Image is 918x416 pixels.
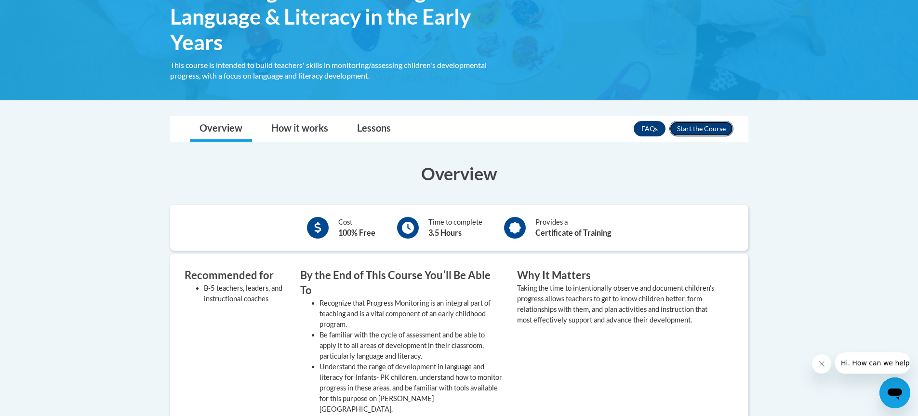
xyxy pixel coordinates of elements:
[812,354,831,374] iframe: Close message
[535,228,611,237] b: Certificate of Training
[170,60,503,81] div: This course is intended to build teachers' skills in monitoring/assessing children's developmenta...
[835,352,910,374] iframe: Message from company
[319,298,503,330] li: Recognize that Progress Monitoring is an integral part of teaching and is a vital component of an...
[347,116,400,142] a: Lessons
[428,217,482,239] div: Time to complete
[190,116,252,142] a: Overview
[319,362,503,415] li: Understand the range of development in language and literacy for Infants- PK children, understand...
[319,330,503,362] li: Be familiar with the cycle of assessment and be able to apply it to all areas of development in t...
[879,377,910,408] iframe: Button to launch messaging window
[517,268,719,283] h3: Why It Matters
[338,228,375,237] b: 100% Free
[428,228,462,237] b: 3.5 Hours
[517,284,714,324] value: Taking the time to intentionally observe and document children's progress allows teachers to get ...
[634,121,665,136] a: FAQs
[669,121,733,136] button: Enroll
[262,116,338,142] a: How it works
[6,7,78,14] span: Hi. How can we help?
[170,161,748,186] h3: Overview
[204,283,286,304] li: B-5 teachers, leaders, and instructional coaches
[535,217,611,239] div: Provides a
[185,268,286,283] h3: Recommended for
[338,217,375,239] div: Cost
[300,268,503,298] h3: By the End of This Course Youʹll Be Able To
